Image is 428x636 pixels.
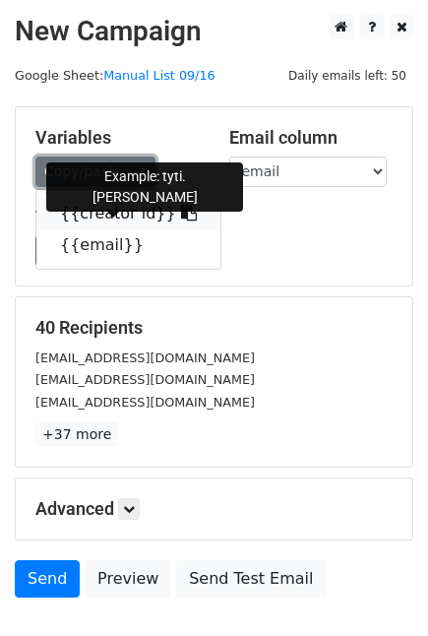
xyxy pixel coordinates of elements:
[330,541,428,636] iframe: Chat Widget
[35,395,255,410] small: [EMAIL_ADDRESS][DOMAIN_NAME]
[35,317,393,339] h5: 40 Recipients
[35,157,155,187] a: Copy/paste...
[35,350,255,365] small: [EMAIL_ADDRESS][DOMAIN_NAME]
[35,372,255,387] small: [EMAIL_ADDRESS][DOMAIN_NAME]
[176,560,326,598] a: Send Test Email
[35,422,118,447] a: +37 more
[35,127,200,149] h5: Variables
[229,127,394,149] h5: Email column
[103,68,214,83] a: Manual List 09/16
[15,68,215,83] small: Google Sheet:
[85,560,171,598] a: Preview
[46,162,243,212] div: Example: tyti.[PERSON_NAME]
[36,229,220,261] a: {{email}}
[15,560,80,598] a: Send
[36,198,220,229] a: {{creator id}}
[15,15,413,48] h2: New Campaign
[35,498,393,520] h5: Advanced
[281,65,413,87] span: Daily emails left: 50
[281,68,413,83] a: Daily emails left: 50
